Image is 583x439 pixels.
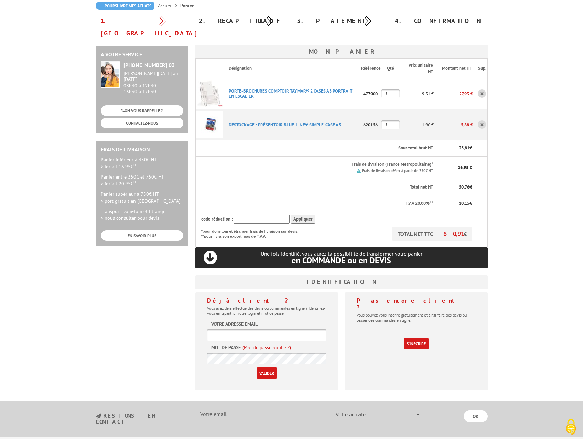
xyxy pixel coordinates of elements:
[101,156,183,170] p: Panier inférieur à 350€ HT
[223,59,361,78] th: Désignation
[101,198,180,204] span: > port gratuit en [GEOGRAPHIC_DATA]
[133,180,138,184] sup: HT
[196,111,223,138] img: DESTOCKAGE : PRéSENTOIR BLUE-LINE® SIMPLE-CASE A5
[439,184,472,191] p: €
[392,227,472,241] p: TOTAL NET TTC €
[361,119,381,131] p: 620156
[362,168,433,173] small: Frais de livraison offert à partir de 750€ HT
[211,321,258,328] label: Votre adresse email
[196,408,320,420] input: Votre email
[562,418,580,436] img: Cookies (fenêtre modale)
[101,52,183,58] h2: A votre service
[292,255,391,266] span: en COMMANDE ou en DEVIS
[96,413,186,425] h3: restons en contact
[357,297,476,311] h4: Pas encore client ?
[201,227,304,239] p: *pour dom-tom et étranger frais de livraison sur devis **pour livraison export, pas de T.V.A
[180,2,194,9] li: Panier
[101,105,183,116] a: ON VOUS RAPPELLE ?
[201,184,433,191] p: Total net HT
[101,230,183,241] a: EN SAVOIR PLUS
[400,119,434,131] p: 1,96 €
[257,367,277,379] input: Valider
[207,306,326,316] p: Vous avez déjà effectué des devis ou commandes en ligne ? Identifiez-vous en tapant ici votre log...
[434,88,473,100] p: 27,93 €
[292,15,390,27] div: 3. Paiement
[459,184,469,190] span: 50,76
[400,88,434,100] p: 9,31 €
[101,173,183,187] p: Panier entre 350€ et 750€ HT
[458,164,472,170] span: 16,95 €
[101,208,183,222] p: Transport Dom-Tom et Etranger
[195,250,488,265] p: Une fois identifié, vous aurez la possibilité de transformer votre panier
[404,338,429,349] a: S'inscrire
[434,119,473,131] p: 5,88 €
[196,80,223,107] img: PORTE-BROCHURES COMPTOIR TAYMAR® 2 CASES A5 PORTRAIT EN ESCALIER
[101,215,159,221] span: > nous consulter pour devis
[96,413,101,419] img: newsletter.jpg
[123,71,183,82] div: [PERSON_NAME][DATE] au [DATE]
[405,62,433,75] p: Prix unitaire HT
[229,88,352,99] a: PORTE-BROCHURES COMPTOIR TAYMAR® 2 CASES A5 PORTRAIT EN ESCALIER
[390,15,488,27] div: 4. Confirmation
[361,88,381,100] p: 477900
[559,416,583,439] button: Cookies (fenêtre modale)
[361,65,381,72] p: Référence
[101,118,183,128] a: CONTACTEZ-NOUS
[357,169,361,173] img: picto.png
[381,59,400,78] th: Qté
[101,181,138,187] span: > forfait 20.95€
[194,15,292,27] div: 2. Récapitulatif
[96,2,154,10] a: Poursuivre mes achats
[101,163,138,170] span: > forfait 16.95€
[443,230,464,238] span: 60,91
[229,122,341,128] a: DESTOCKAGE : PRéSENTOIR BLUE-LINE® SIMPLE-CASE A5
[439,200,472,207] p: €
[223,140,434,156] th: Sous total brut HT
[101,191,183,204] p: Panier supérieur à 750€ HT
[123,62,175,68] strong: [PHONE_NUMBER] 03
[439,145,472,151] p: €
[123,71,183,94] div: 08h30 à 12h30 13h30 à 17h30
[459,145,469,151] span: 33,81
[195,45,488,58] h3: Mon panier
[229,161,433,168] p: Frais de livraison (France Metropolitaine)*
[464,410,488,422] input: OK
[101,147,183,153] h2: Frais de Livraison
[242,344,291,351] a: (Mot de passe oublié ?)
[207,297,326,304] h4: Déjà client ?
[439,65,472,72] p: Montant net HT
[133,162,138,167] sup: HT
[291,215,315,224] input: Appliquer
[195,275,488,289] h3: Identification
[201,200,433,207] p: T.V.A 20,00%**
[96,15,194,40] div: 1. [GEOGRAPHIC_DATA]
[211,344,241,351] label: Mot de passe
[158,2,180,9] a: Accueil
[459,200,469,206] span: 10,15
[357,312,476,323] p: Vous pouvez vous inscrire gratuitement et ainsi faire des devis ou passer des commandes en ligne.
[101,61,120,88] img: widget-service.jpg
[201,216,233,222] span: code réduction :
[473,59,487,78] th: Sup.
